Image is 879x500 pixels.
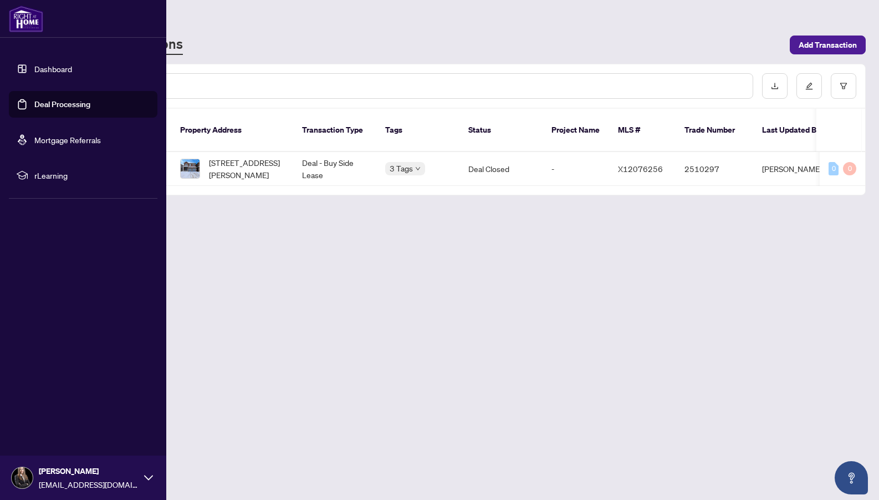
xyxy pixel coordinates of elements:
th: Transaction Type [293,109,376,152]
span: download [771,82,779,90]
span: 3 Tags [390,162,413,175]
th: Trade Number [676,109,753,152]
th: MLS # [609,109,676,152]
span: [STREET_ADDRESS][PERSON_NAME] [209,156,284,181]
td: 2510297 [676,152,753,186]
button: download [762,73,788,99]
th: Project Name [543,109,609,152]
td: [PERSON_NAME] [753,152,836,186]
span: Add Transaction [799,36,857,54]
div: 0 [829,162,839,175]
button: filter [831,73,856,99]
th: Last Updated By [753,109,836,152]
span: [PERSON_NAME] [39,465,139,477]
button: Add Transaction [790,36,866,54]
td: Deal Closed [459,152,543,186]
img: Profile Icon [12,467,33,488]
a: Deal Processing [34,99,90,109]
th: Property Address [171,109,293,152]
span: filter [840,82,847,90]
td: Deal - Buy Side Lease [293,152,376,186]
img: logo [9,6,43,32]
img: thumbnail-img [181,159,200,178]
td: - [543,152,609,186]
span: rLearning [34,169,150,181]
div: 0 [843,162,856,175]
button: edit [796,73,822,99]
span: down [415,166,421,171]
th: Status [459,109,543,152]
span: X12076256 [618,164,663,174]
a: Mortgage Referrals [34,135,101,145]
span: [EMAIL_ADDRESS][DOMAIN_NAME] [39,478,139,491]
a: Dashboard [34,64,72,74]
span: edit [805,82,813,90]
th: Tags [376,109,459,152]
button: Open asap [835,461,868,494]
